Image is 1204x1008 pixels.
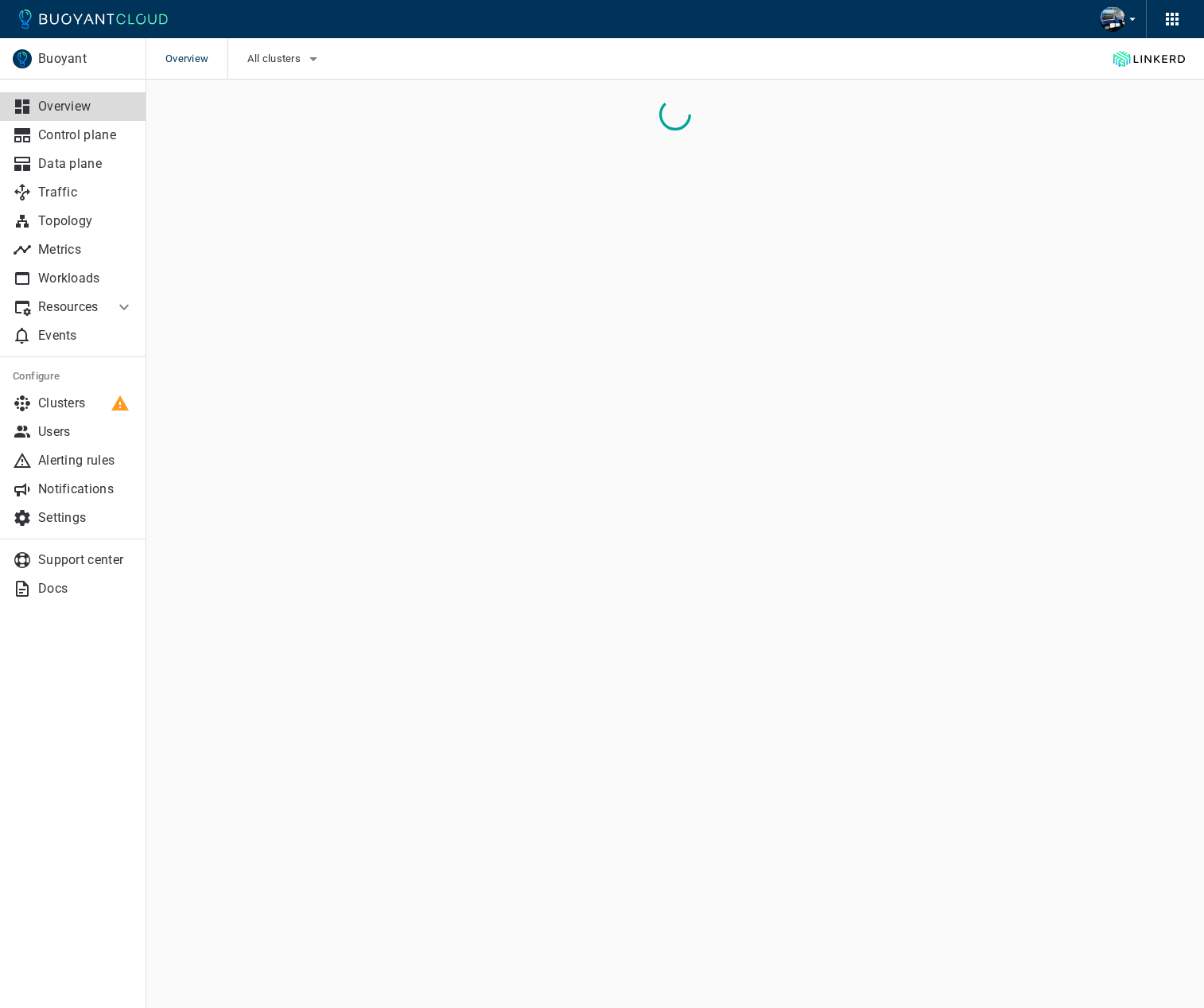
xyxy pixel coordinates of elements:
[38,299,102,315] p: Resources
[38,424,134,440] p: Users
[165,38,227,80] span: Overview
[13,370,134,383] h5: Configure
[38,127,134,143] p: Control plane
[38,481,134,497] p: Notifications
[1100,6,1125,32] img: Andrew Seigner
[38,185,134,200] p: Traffic
[38,581,134,597] p: Docs
[38,51,133,67] p: Buoyant
[38,99,134,115] p: Overview
[247,53,304,65] span: All clusters
[38,328,134,344] p: Events
[38,270,134,286] p: Workloads
[13,49,32,68] img: Buoyant
[38,453,134,469] p: Alerting rules
[38,510,134,526] p: Settings
[38,156,134,172] p: Data plane
[38,242,134,258] p: Metrics
[38,552,134,568] p: Support center
[38,395,134,411] p: Clusters
[247,47,323,71] button: All clusters
[38,213,134,229] p: Topology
